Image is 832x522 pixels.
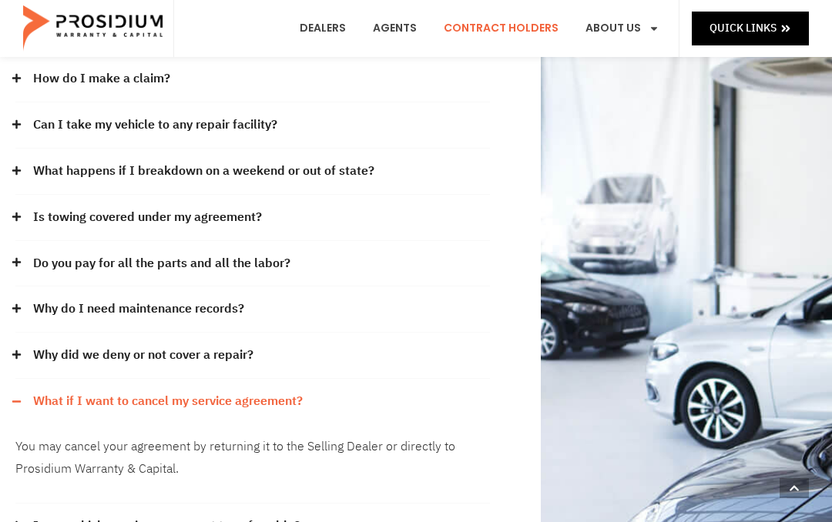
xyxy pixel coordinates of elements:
[33,298,244,320] a: Why do I need maintenance records?
[33,390,303,413] a: What if I want to cancel my service agreement?
[15,56,490,102] div: How do I make a claim?
[15,195,490,241] div: Is towing covered under my agreement?
[15,286,490,333] div: Why do I need maintenance records?
[33,253,290,275] a: Do you pay for all the parts and all the labor?
[15,424,490,504] div: What if I want to cancel my service agreement?
[15,436,490,480] p: You may cancel your agreement by returning it to the Selling Dealer or directly to Prosidium Warr...
[15,379,490,424] div: What if I want to cancel my service agreement?
[692,12,809,45] a: Quick Links
[15,333,490,379] div: Why did we deny or not cover a repair?
[33,344,253,366] a: Why did we deny or not cover a repair?
[15,241,490,287] div: Do you pay for all the parts and all the labor?
[33,68,170,90] a: How do I make a claim?
[710,18,777,38] span: Quick Links
[33,114,277,136] a: Can I take my vehicle to any repair facility?
[33,160,374,182] a: What happens if I breakdown on a weekend or out of state?
[15,149,490,195] div: What happens if I breakdown on a weekend or out of state?
[15,102,490,149] div: Can I take my vehicle to any repair facility?
[33,206,262,229] a: Is towing covered under my agreement?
